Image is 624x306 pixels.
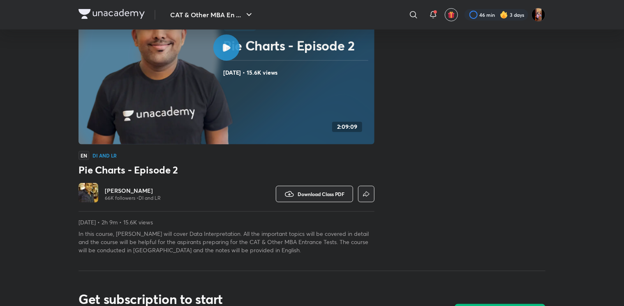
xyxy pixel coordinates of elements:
span: EN [79,151,89,160]
img: Aayushi Kumari [532,8,545,22]
h3: Pie Charts - Episode 2 [79,163,374,176]
button: Download Class PDF [276,186,353,202]
p: [DATE] • 2h 9m • 15.6K views [79,218,374,226]
h4: 2:09:09 [337,123,357,130]
a: Company Logo [79,9,145,21]
img: Company Logo [79,9,145,19]
h4: [DATE] • 15.6K views [223,67,371,78]
img: avatar [448,11,455,18]
button: CAT & Other MBA En ... [165,7,259,23]
img: streak [500,11,508,19]
p: 66K followers • DI and LR [105,195,161,201]
h2: Pie Charts - Episode 2 [223,37,371,54]
a: [PERSON_NAME] [105,187,161,195]
span: Download Class PDF [298,191,344,197]
button: avatar [445,8,458,21]
img: Avatar [79,183,98,203]
a: Avatar [79,183,98,205]
p: In this course, [PERSON_NAME] will cover Data Interpretation. All the important topics will be co... [79,230,374,254]
h4: DI and LR [92,153,117,158]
